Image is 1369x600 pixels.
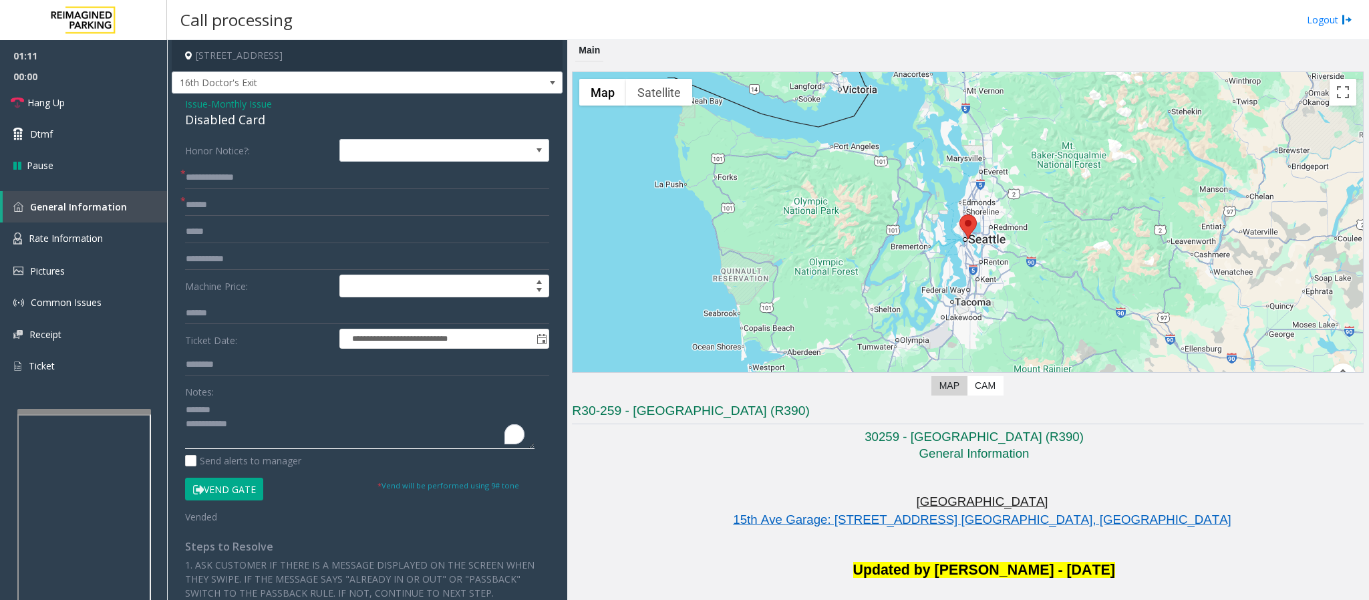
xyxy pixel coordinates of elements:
img: 'icon' [13,297,24,308]
textarea: To enrich screen reader interactions, please activate Accessibility in Grammarly extension settings [185,399,535,449]
img: 'icon' [13,267,23,275]
div: 511 16th Avenue, Seattle, WA [959,214,977,239]
div: Disabled Card [185,111,549,129]
img: 'icon' [13,330,23,339]
label: Ticket Date: [182,329,336,349]
label: Send alerts to manager [185,454,301,468]
button: Map camera controls [1330,363,1356,390]
a: 15th Ave Garage: [STREET_ADDRESS] [GEOGRAPHIC_DATA], [GEOGRAPHIC_DATA] [733,512,1231,527]
span: 30259 - [GEOGRAPHIC_DATA] (R390) [865,430,1084,444]
a: Logout [1307,13,1352,27]
span: Rate Information [29,232,103,245]
label: Machine Price: [182,275,336,297]
img: logout [1342,13,1352,27]
a: General Information [3,191,167,222]
label: Honor Notice?: [182,139,336,162]
button: Toggle fullscreen view [1330,79,1356,106]
label: Notes: [185,380,214,399]
span: Receipt [29,328,61,341]
label: CAM [967,376,1004,396]
small: Vend will be performed using 9# tone [377,480,519,490]
span: Dtmf [30,127,53,141]
span: General Information [30,200,127,213]
label: Map [931,376,967,396]
span: Updated by [PERSON_NAME] - [DATE] [853,562,1115,578]
h4: [STREET_ADDRESS] [172,40,563,71]
span: Hang Up [27,96,65,110]
span: - [208,98,272,110]
span: Pictures [30,265,65,277]
span: 16th Doctor's Exit [172,72,484,94]
span: Ticket [29,359,55,372]
h4: Steps to Resolve [185,541,549,553]
span: Toggle popup [534,329,549,348]
div: Main [575,40,603,61]
span: Common Issues [31,296,102,309]
img: 'icon' [13,202,23,212]
span: Increase value [530,275,549,286]
span: Vended [185,510,217,523]
button: Show street map [579,79,626,106]
h3: R30-259 - [GEOGRAPHIC_DATA] (R390) [572,402,1364,424]
span: General Information [919,446,1030,460]
button: Show satellite imagery [626,79,692,106]
span: Pause [27,158,53,172]
img: 'icon' [13,233,22,245]
span: [GEOGRAPHIC_DATA] [917,494,1048,508]
button: Vend Gate [185,478,263,500]
img: 'icon' [13,360,22,372]
span: Decrease value [530,286,549,297]
span: Issue [185,97,208,111]
h3: Call processing [174,3,299,36]
span: Monthly Issue [211,97,272,111]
